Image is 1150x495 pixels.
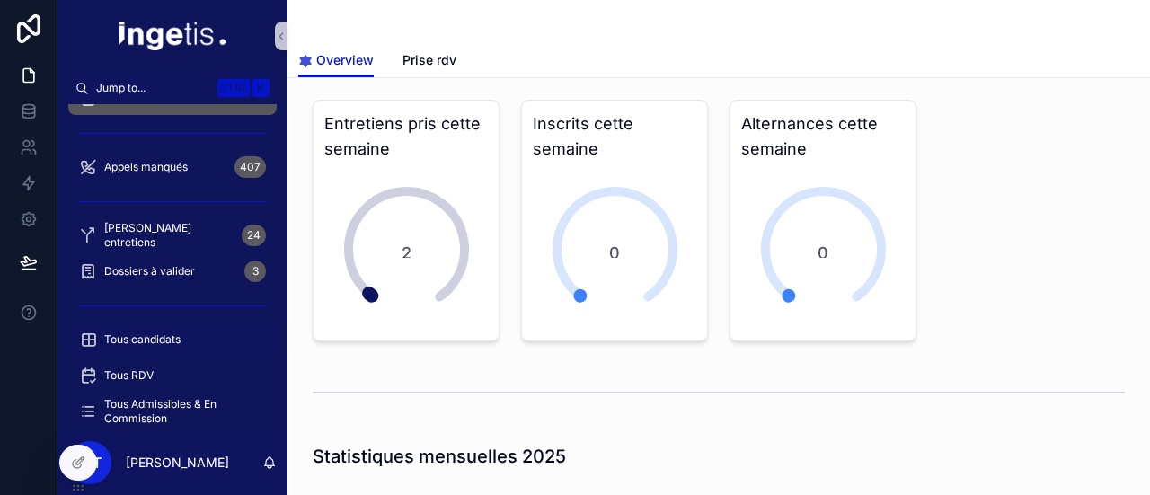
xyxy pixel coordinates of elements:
span: Overview [316,51,374,69]
a: Overview [298,44,374,78]
a: Tous Admissibles & En Commission [68,395,277,428]
img: App logo [119,22,226,50]
span: Tous candidats [104,332,181,347]
a: Tous RDV [68,359,277,392]
a: Appels manqués407 [68,151,277,183]
span: Ctrl [217,79,250,97]
a: Prise rdv [402,44,456,80]
div: scrollable content [57,104,287,430]
span: Tous Admissibles & En Commission [104,397,259,426]
p: [PERSON_NAME] [126,454,229,472]
a: Tous candidats [68,323,277,356]
span: 0 [818,241,828,258]
button: Jump to...CtrlK [68,72,277,104]
span: K [253,81,268,95]
a: Dossiers à valider3 [68,255,277,287]
div: 3 [244,261,266,282]
span: 2 [402,241,411,258]
span: 0 [609,241,620,258]
span: Appels manqués [104,160,188,174]
span: Jump to... [96,81,210,95]
h3: Entretiens pris cette semaine [324,111,488,162]
span: Tous RDV [104,368,154,383]
h1: Statistiques mensuelles 2025 [313,444,566,469]
span: Prise rdv [402,51,456,69]
h3: Alternances cette semaine [741,111,905,162]
h3: Inscrits cette semaine [533,111,696,162]
span: [PERSON_NAME] entretiens [104,221,234,250]
a: [PERSON_NAME] entretiens24 [68,219,277,252]
div: 24 [242,225,266,246]
div: 407 [234,156,266,178]
span: Dossiers à valider [104,264,195,278]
